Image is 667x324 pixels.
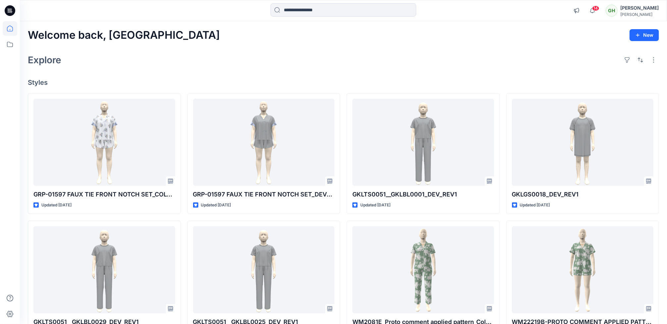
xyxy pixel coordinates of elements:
h2: Welcome back, [GEOGRAPHIC_DATA] [28,29,220,41]
p: Updated [DATE] [520,202,550,209]
p: Updated [DATE] [201,202,231,209]
p: GRP-01597 FAUX TIE FRONT NOTCH SET_DEV_REV5 [193,190,335,199]
a: GRP-01597 FAUX TIE FRONT NOTCH SET_DEV_REV5 [193,99,335,186]
p: Updated [DATE] [360,202,390,209]
p: GKLGS0018_DEV_REV1 [512,190,654,199]
button: New [630,29,659,41]
a: GRP-01597 FAUX TIE FRONT NOTCH SET_COLORWAY_REV5 [33,99,175,186]
span: 14 [592,6,599,11]
a: GKLTS0051__GKLBL0001_DEV_REV1 [352,99,494,186]
h4: Styles [28,79,659,86]
p: GRP-01597 FAUX TIE FRONT NOTCH SET_COLORWAY_REV5 [33,190,175,199]
p: Updated [DATE] [41,202,72,209]
h2: Explore [28,55,61,65]
a: WM2081E_Proto comment applied pattern_Colorway_REV8 [352,226,494,313]
p: GKLTS0051__GKLBL0001_DEV_REV1 [352,190,494,199]
a: GKLTS0051__GKLBL0025_DEV_REV1 [193,226,335,313]
a: GKLGS0018_DEV_REV1 [512,99,654,186]
a: GKLTS0051__GKLBL0029_DEV_REV1 [33,226,175,313]
a: WM22219B-PROTO COMMENT APPLIED PATTERN_COLORWAY_REV8 [512,226,654,313]
div: [PERSON_NAME] [620,12,659,17]
div: GH [606,5,618,17]
div: [PERSON_NAME] [620,4,659,12]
